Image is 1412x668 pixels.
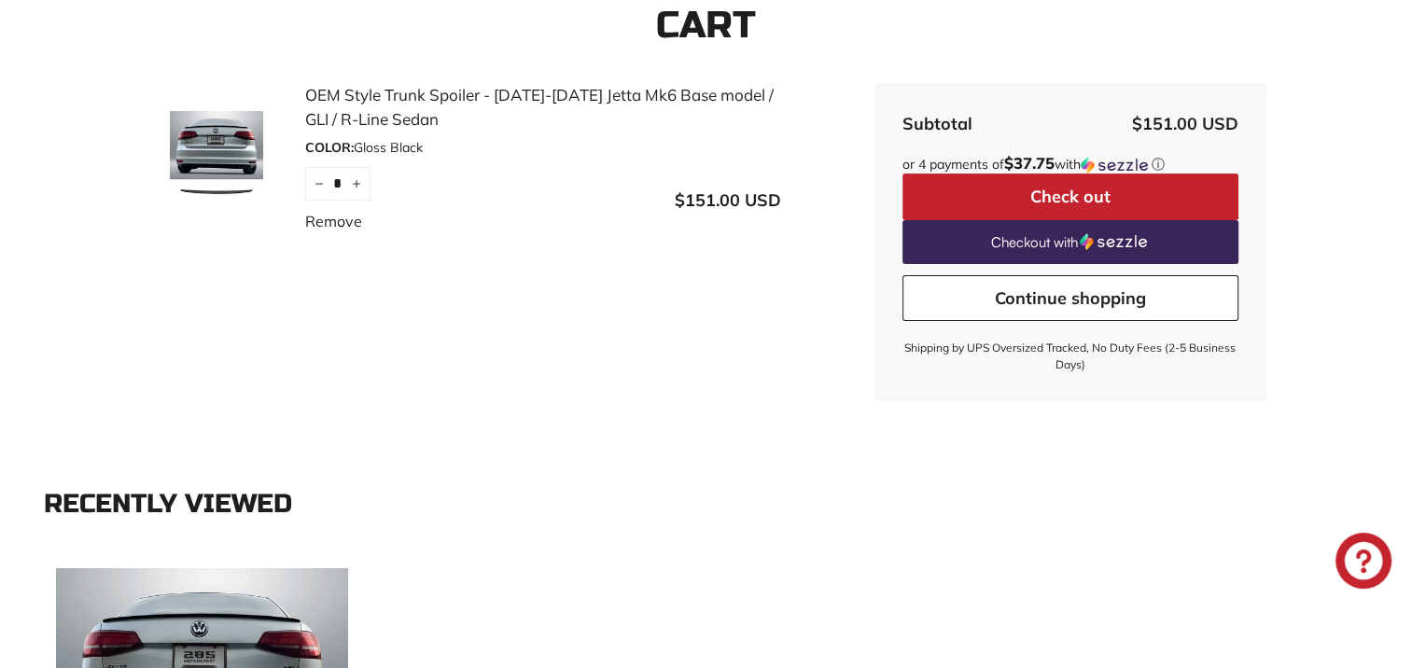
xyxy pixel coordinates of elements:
[1330,533,1397,593] inbox-online-store-chat: Shopify online store chat
[902,174,1238,220] button: Check out
[305,138,781,158] div: Gloss Black
[305,167,333,201] button: Reduce item quantity by one
[343,167,370,201] button: Increase item quantity by one
[44,490,1369,519] div: Recently viewed
[44,5,1369,46] h1: Cart
[305,83,781,131] a: OEM Style Trunk Spoiler - [DATE]-[DATE] Jetta Mk6 Base model / GLI / R-Line Sedan
[675,189,781,211] span: $151.00 USD
[1081,157,1148,174] img: Sezzle
[305,210,362,232] a: Remove
[902,155,1238,174] div: or 4 payments of$37.75withSezzle Click to learn more about Sezzle
[902,275,1238,322] a: Continue shopping
[1132,113,1238,134] span: $151.00 USD
[305,139,354,156] span: COLOR:
[902,111,972,136] div: Subtotal
[902,220,1238,264] a: Checkout with
[147,111,287,204] img: OEM Style Trunk Spoiler - 2011-2018 Jetta Mk6 Base model / GLI / R-Line Sedan
[902,155,1238,174] div: or 4 payments of with
[1004,153,1055,173] span: $37.75
[902,340,1238,373] small: Shipping by UPS Oversized Tracked, No Duty Fees (2-5 Business Days)
[1080,233,1147,250] img: Sezzle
